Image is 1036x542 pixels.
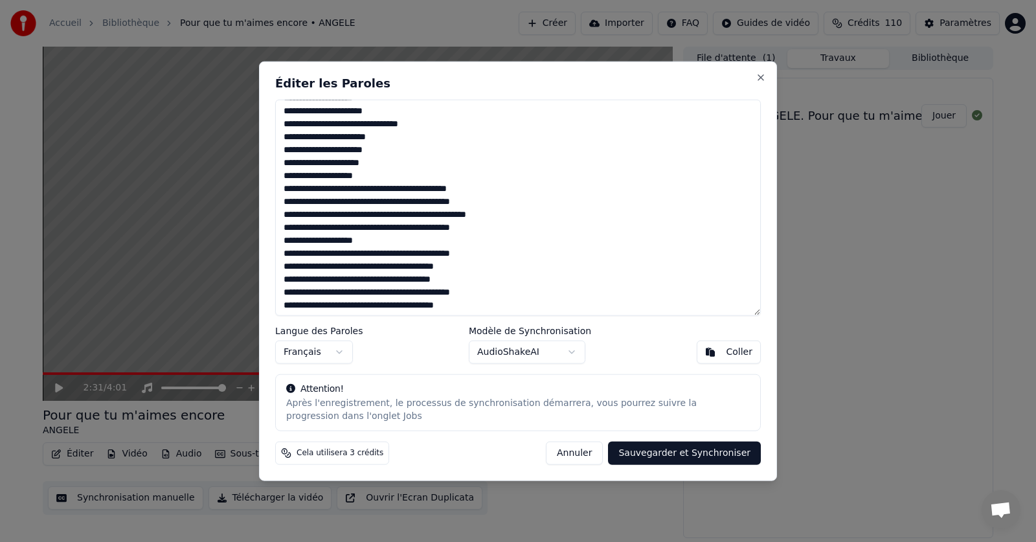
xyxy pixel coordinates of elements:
span: Cela utilisera 3 crédits [297,448,383,458]
button: Annuler [546,442,603,465]
h2: Éditer les Paroles [275,77,761,89]
label: Modèle de Synchronisation [469,326,591,335]
button: Sauvegarder et Synchroniser [608,442,761,465]
div: Après l'enregistrement, le processus de synchronisation démarrera, vous pourrez suivre la progres... [286,397,750,423]
label: Langue des Paroles [275,326,363,335]
div: Attention! [286,383,750,396]
div: Coller [726,346,752,359]
button: Coller [697,341,761,364]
